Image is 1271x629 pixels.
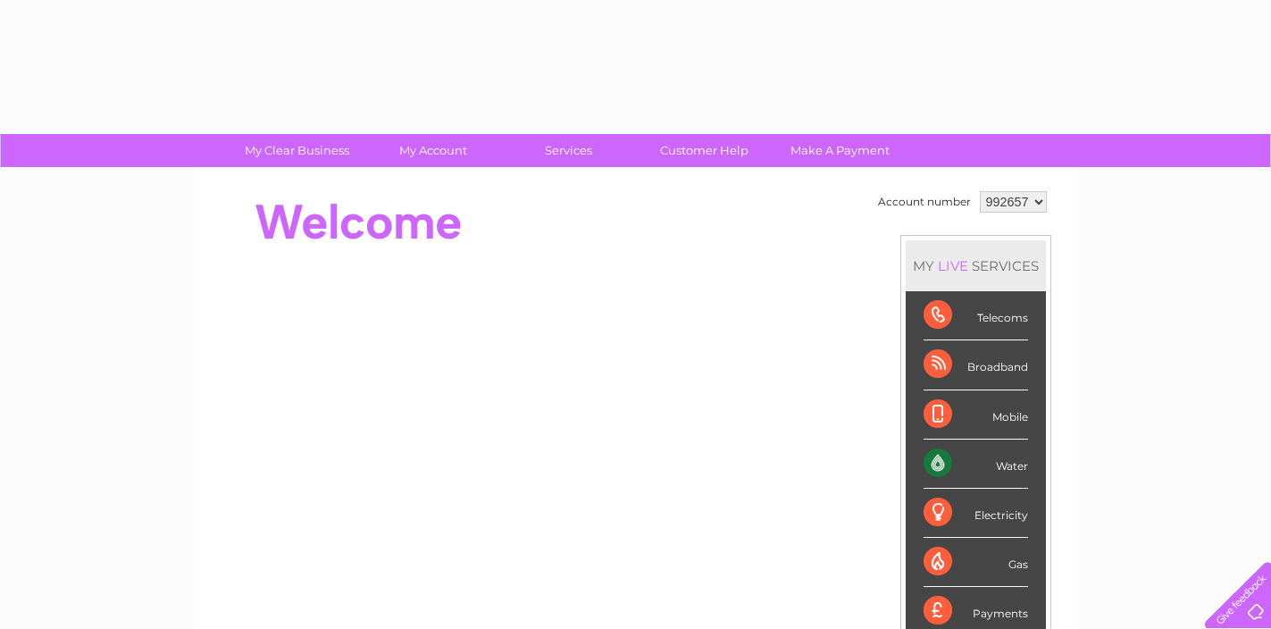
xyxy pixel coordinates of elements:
div: Electricity [924,489,1028,538]
div: Mobile [924,390,1028,440]
div: MY SERVICES [906,240,1046,291]
div: Broadband [924,340,1028,390]
a: Services [495,134,642,167]
div: Water [924,440,1028,489]
a: My Account [359,134,506,167]
td: Account number [874,187,975,217]
div: Gas [924,538,1028,587]
a: Make A Payment [766,134,914,167]
a: My Clear Business [223,134,371,167]
a: Customer Help [631,134,778,167]
div: LIVE [934,257,972,274]
div: Telecoms [924,291,1028,340]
